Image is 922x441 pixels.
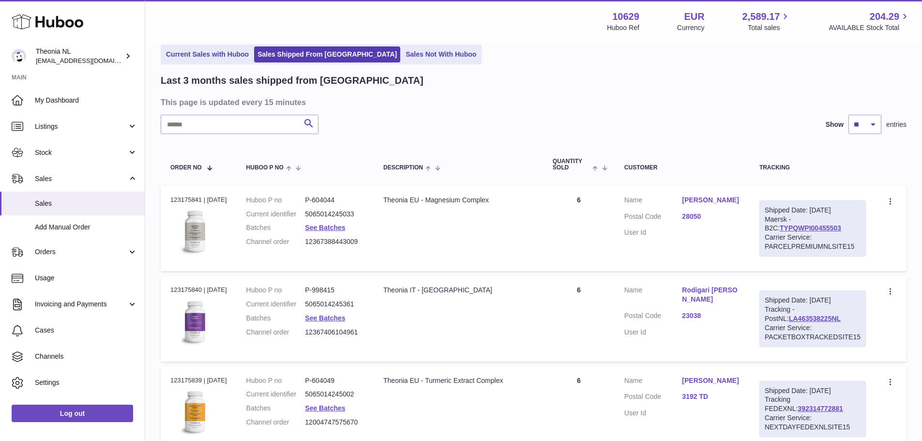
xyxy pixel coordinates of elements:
[35,148,127,157] span: Stock
[35,274,137,283] span: Usage
[35,247,127,257] span: Orders
[765,233,861,251] div: Carrier Service: PARCELPREMIUMNLSITE15
[246,328,305,337] dt: Channel order
[742,10,780,23] span: 2,589.17
[759,200,866,257] div: Maersk - B2C:
[35,326,137,335] span: Cases
[246,223,305,232] dt: Batches
[682,286,740,304] a: Rodigari [PERSON_NAME]
[246,376,305,385] dt: Huboo P no
[543,276,615,361] td: 6
[684,10,704,23] strong: EUR
[798,405,843,412] a: 392314772881
[246,314,305,323] dt: Batches
[742,10,791,32] a: 2,589.17 Total sales
[35,122,127,131] span: Listings
[765,413,861,432] div: Carrier Service: NEXTDAYFEDEXNLSITE15
[254,46,400,62] a: Sales Shipped From [GEOGRAPHIC_DATA]
[170,207,219,256] img: 106291725893142.jpg
[682,376,740,385] a: [PERSON_NAME]
[246,390,305,399] dt: Current identifier
[624,392,682,404] dt: Postal Code
[161,97,904,107] h3: This page is updated every 15 minutes
[161,74,423,87] h2: Last 3 months sales shipped from [GEOGRAPHIC_DATA]
[543,186,615,271] td: 6
[163,46,252,62] a: Current Sales with Huboo
[246,404,305,413] dt: Batches
[765,206,861,215] div: Shipped Date: [DATE]
[765,296,861,305] div: Shipped Date: [DATE]
[35,300,127,309] span: Invoicing and Payments
[305,314,345,322] a: See Batches
[36,47,123,65] div: Theonia NL
[765,386,861,395] div: Shipped Date: [DATE]
[305,376,364,385] dd: P-604049
[246,210,305,219] dt: Current identifier
[682,311,740,320] a: 23038
[759,290,866,347] div: Tracking - PostNL:
[305,210,364,219] dd: 5065014245033
[35,96,137,105] span: My Dashboard
[682,212,740,221] a: 28050
[759,381,866,437] div: Tracking FEDEXNL:
[829,23,910,32] span: AVAILABLE Stock Total
[246,286,305,295] dt: Huboo P no
[765,323,861,342] div: Carrier Service: PACKETBOXTRACKEDSITE15
[886,120,907,129] span: entries
[607,23,639,32] div: Huboo Ref
[624,286,682,306] dt: Name
[829,10,910,32] a: 204.29 AVAILABLE Stock Total
[624,165,740,171] div: Customer
[748,23,791,32] span: Total sales
[246,300,305,309] dt: Current identifier
[624,311,682,323] dt: Postal Code
[305,196,364,205] dd: P-604044
[305,404,345,412] a: See Batches
[682,392,740,401] a: 3192 TD
[383,286,533,295] div: Theonia IT - [GEOGRAPHIC_DATA]
[682,196,740,205] a: [PERSON_NAME]
[305,224,345,231] a: See Batches
[12,405,133,422] a: Log out
[246,165,284,171] span: Huboo P no
[677,23,705,32] div: Currency
[624,228,682,237] dt: User Id
[246,237,305,246] dt: Channel order
[170,376,227,385] div: 123175839 | [DATE]
[383,196,533,205] div: Theonia EU - Magnesium Complex
[35,223,137,232] span: Add Manual Order
[553,158,590,171] span: Quantity Sold
[35,378,137,387] span: Settings
[170,286,227,294] div: 123175840 | [DATE]
[170,298,219,346] img: 106291725893008.jpg
[36,57,142,64] span: [EMAIL_ADDRESS][DOMAIN_NAME]
[305,418,364,427] dd: 12004747575670
[612,10,639,23] strong: 10629
[305,390,364,399] dd: 5065014245002
[246,418,305,427] dt: Channel order
[624,376,682,388] dt: Name
[826,120,844,129] label: Show
[170,196,227,204] div: 123175841 | [DATE]
[305,286,364,295] dd: P-998415
[759,165,866,171] div: Tracking
[624,409,682,418] dt: User Id
[624,196,682,207] dt: Name
[35,352,137,361] span: Channels
[383,165,423,171] span: Description
[624,328,682,337] dt: User Id
[305,300,364,309] dd: 5065014245361
[780,224,841,232] a: TYPQWPI00455503
[870,10,899,23] span: 204.29
[383,376,533,385] div: Theonia EU - Turmeric Extract Complex
[789,315,841,322] a: LA463538225NL
[35,199,137,208] span: Sales
[624,212,682,224] dt: Postal Code
[35,174,127,183] span: Sales
[170,165,202,171] span: Order No
[246,196,305,205] dt: Huboo P no
[12,49,26,63] img: internalAdmin-10629@internal.huboo.com
[305,328,364,337] dd: 12367406104961
[170,388,219,436] img: 106291725893031.jpg
[402,46,480,62] a: Sales Not With Huboo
